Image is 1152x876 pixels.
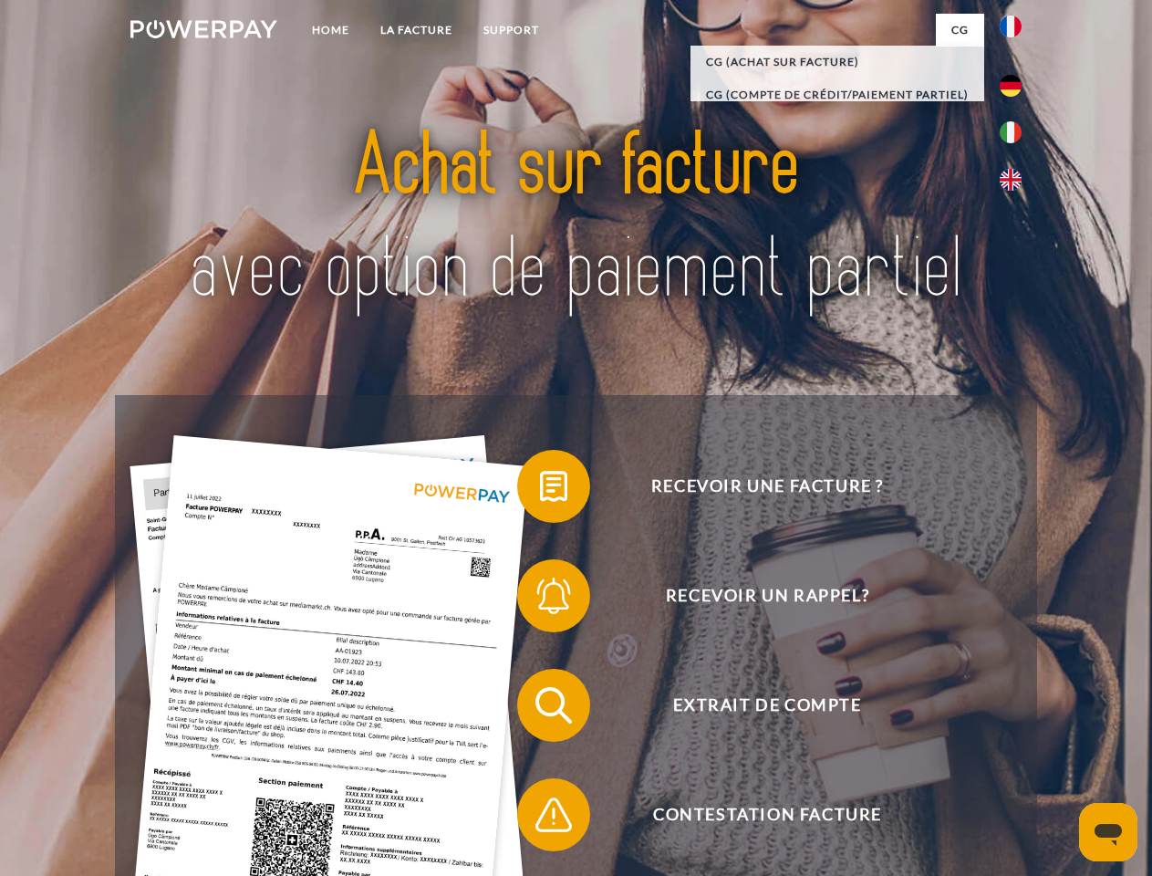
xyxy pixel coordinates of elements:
[517,559,991,632] button: Recevoir un rappel?
[936,14,984,47] a: CG
[517,450,991,523] button: Recevoir une facture ?
[544,450,991,523] span: Recevoir une facture ?
[531,573,576,619] img: qb_bell.svg
[365,14,468,47] a: LA FACTURE
[690,78,984,111] a: CG (Compte de crédit/paiement partiel)
[1000,75,1022,97] img: de
[1079,803,1137,861] iframe: Bouton de lancement de la fenêtre de messagerie
[130,20,277,38] img: logo-powerpay-white.svg
[468,14,555,47] a: Support
[531,464,576,509] img: qb_bill.svg
[1000,121,1022,143] img: it
[544,669,991,742] span: Extrait de compte
[531,792,576,838] img: qb_warning.svg
[296,14,365,47] a: Home
[174,88,978,349] img: title-powerpay_fr.svg
[531,683,576,728] img: qb_search.svg
[517,669,991,742] button: Extrait de compte
[517,778,991,851] button: Contestation Facture
[1000,16,1022,37] img: fr
[544,559,991,632] span: Recevoir un rappel?
[544,778,991,851] span: Contestation Facture
[1000,169,1022,191] img: en
[690,46,984,78] a: CG (achat sur facture)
